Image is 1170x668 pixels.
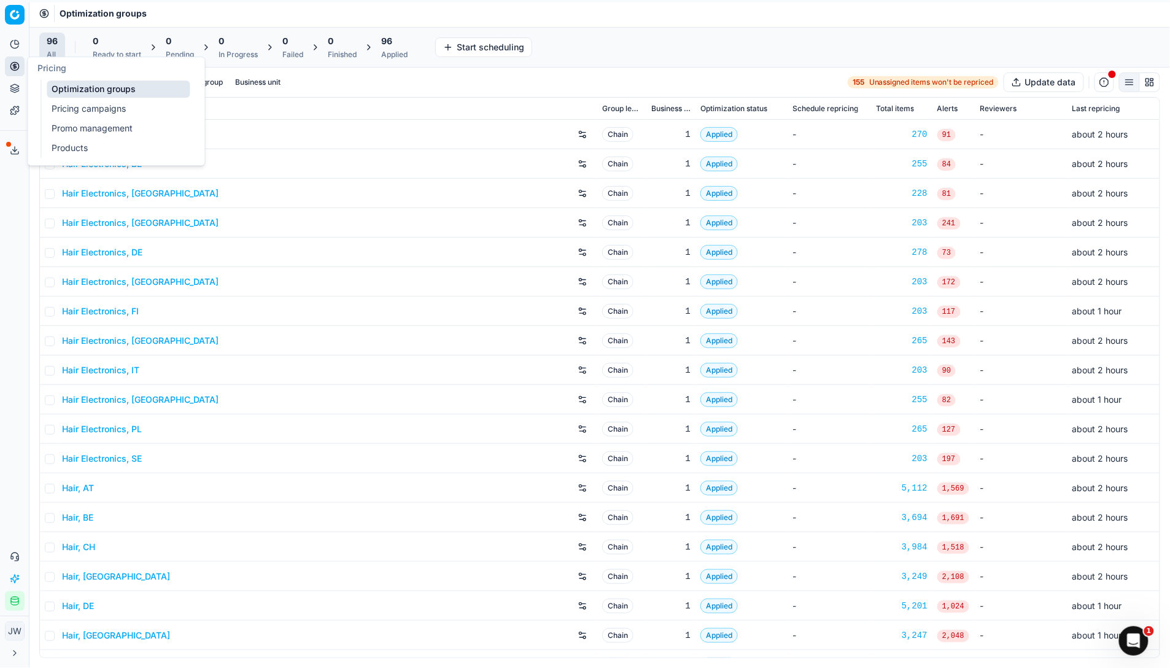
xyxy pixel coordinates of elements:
div: 1 [651,394,691,406]
span: about 2 hours [1072,483,1128,493]
a: Pricing campaigns [47,100,190,117]
td: - [975,562,1067,591]
a: 5,201 [876,600,928,612]
td: - [975,414,1067,444]
span: 117 [937,306,961,318]
td: - [788,326,871,355]
td: - [788,208,871,238]
a: Hair, [GEOGRAPHIC_DATA] [62,570,170,583]
span: about 2 hours [1072,512,1128,522]
span: about 2 hours [1072,247,1128,257]
a: 3,247 [876,629,928,642]
span: 90 [937,365,956,377]
div: Failed [282,50,303,60]
div: Ready to start [93,50,141,60]
div: 1 [651,187,691,200]
div: Finished [328,50,357,60]
span: Reviewers [980,104,1017,114]
td: - [975,208,1067,238]
iframe: Intercom live chat [1119,626,1149,656]
div: Applied [381,50,408,60]
span: Optimization groups [60,7,147,20]
div: 1 [651,217,691,229]
a: Hair Electronics, [GEOGRAPHIC_DATA] [62,335,219,347]
span: 91 [937,129,956,141]
span: Chain [602,216,633,230]
div: 1 [651,570,691,583]
a: Hair, [GEOGRAPHIC_DATA] [62,629,170,642]
td: - [975,238,1067,267]
a: 255 [876,158,928,170]
a: 3,694 [876,511,928,524]
a: 203 [876,217,928,229]
td: - [975,591,1067,621]
span: Applied [700,540,738,554]
span: Applied [700,510,738,525]
div: 203 [876,305,928,317]
td: - [788,238,871,267]
span: 0 [219,35,224,47]
div: 1 [651,511,691,524]
span: about 2 hours [1072,424,1128,434]
a: Hair, CH [62,541,95,553]
a: Hair Electronics, [GEOGRAPHIC_DATA] [62,394,219,406]
a: 228 [876,187,928,200]
td: - [788,179,871,208]
td: - [975,355,1067,385]
span: Schedule repricing [792,104,858,114]
span: 82 [937,394,956,406]
span: Chain [602,540,633,554]
td: - [975,473,1067,503]
span: 1,518 [937,542,969,554]
span: Applied [700,333,738,348]
td: - [975,621,1067,650]
a: Hair Electronics, PL [62,423,142,435]
div: 265 [876,423,928,435]
span: Applied [700,186,738,201]
span: Chain [602,510,633,525]
a: Hair Electronics, DE [62,246,142,258]
td: - [975,267,1067,297]
button: Business unit [230,75,285,90]
a: 3,249 [876,570,928,583]
td: - [975,503,1067,532]
a: Promo management [47,120,190,137]
a: 155Unassigned items won't be repriced [848,76,999,88]
span: Applied [700,274,738,289]
span: about 2 hours [1072,158,1128,169]
span: Chain [602,186,633,201]
div: 203 [876,276,928,288]
a: Hair, BE [62,511,93,524]
a: Hair Electronics, SE [62,452,142,465]
span: Applied [700,363,738,378]
span: Chain [602,392,633,407]
span: 73 [937,247,956,259]
a: 203 [876,364,928,376]
span: 1,024 [937,600,969,613]
td: - [975,120,1067,149]
td: - [975,326,1067,355]
span: about 1 hour [1072,394,1122,405]
a: 3,984 [876,541,928,553]
span: about 2 hours [1072,453,1128,464]
span: Applied [700,481,738,495]
button: JW [5,621,25,641]
div: 270 [876,128,928,141]
td: - [788,120,871,149]
span: Chain [602,569,633,584]
div: 1 [651,600,691,612]
span: Chain [602,157,633,171]
a: 255 [876,394,928,406]
span: 1,569 [937,483,969,495]
a: 265 [876,335,928,347]
div: 1 [651,629,691,642]
a: 278 [876,246,928,258]
td: - [788,591,871,621]
span: Chain [602,628,633,643]
button: Start scheduling [435,37,532,57]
